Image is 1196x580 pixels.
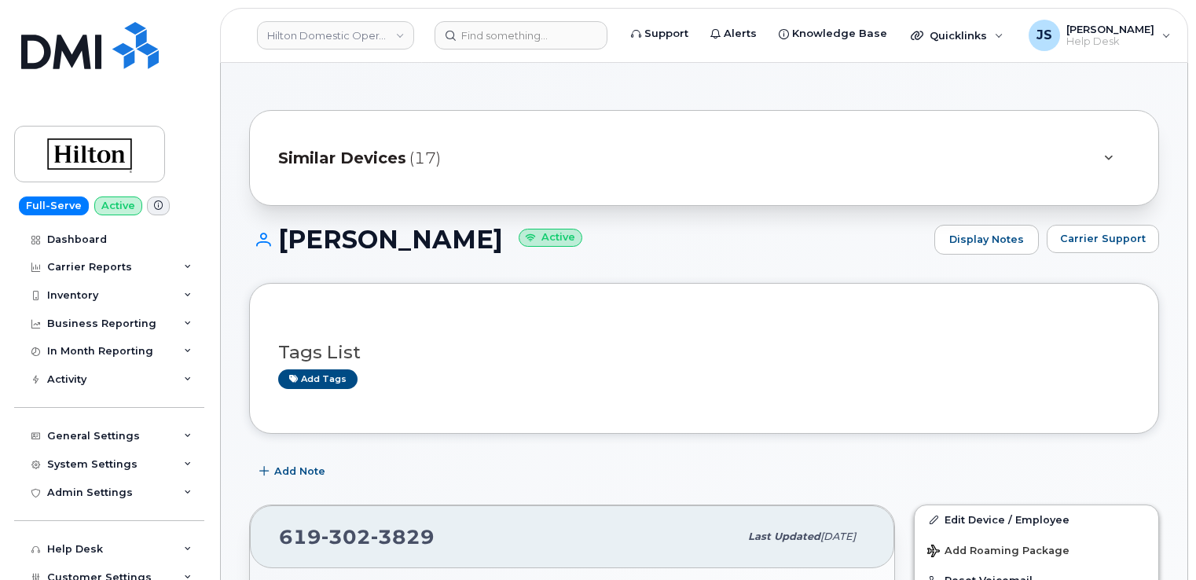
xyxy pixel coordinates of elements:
[409,147,441,170] span: (17)
[748,530,820,542] span: Last updated
[1047,225,1159,253] button: Carrier Support
[915,505,1158,534] a: Edit Device / Employee
[1060,231,1146,246] span: Carrier Support
[249,226,926,253] h1: [PERSON_NAME]
[371,525,435,549] span: 3829
[321,525,371,549] span: 302
[274,464,325,479] span: Add Note
[519,229,582,247] small: Active
[934,225,1039,255] a: Display Notes
[820,530,856,542] span: [DATE]
[915,534,1158,566] button: Add Roaming Package
[278,369,358,389] a: Add tags
[278,343,1130,362] h3: Tags List
[249,457,339,486] button: Add Note
[927,545,1069,560] span: Add Roaming Package
[1128,512,1184,568] iframe: Messenger Launcher
[278,147,406,170] span: Similar Devices
[279,525,435,549] span: 619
